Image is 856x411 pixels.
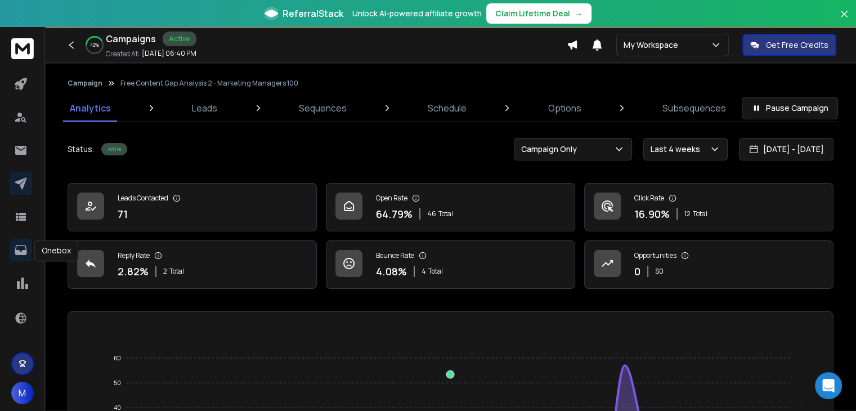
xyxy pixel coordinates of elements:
[376,251,414,260] p: Bounce Rate
[651,144,705,155] p: Last 4 weeks
[118,206,128,222] p: 71
[185,95,224,122] a: Leads
[438,209,453,218] span: Total
[169,267,184,276] span: Total
[584,183,833,231] a: Click Rate16.90%12Total
[376,263,407,279] p: 4.08 %
[163,267,167,276] span: 2
[101,143,127,155] div: Active
[114,404,121,411] tspan: 40
[376,194,407,203] p: Open Rate
[352,8,482,19] p: Unlock AI-powered affiliate growth
[68,240,317,289] a: Reply Rate2.82%2Total
[634,206,670,222] p: 16.90 %
[34,240,78,261] div: Onebox
[114,379,121,386] tspan: 50
[106,32,156,46] h1: Campaigns
[634,251,676,260] p: Opportunities
[837,7,851,34] button: Close banner
[120,79,298,88] p: Free Content Gap Analysis 2 - Marketing Managers 100
[422,267,426,276] span: 4
[584,240,833,289] a: Opportunities0$0
[624,39,683,51] p: My Workspace
[90,42,99,48] p: 42 %
[68,79,102,88] button: Campaign
[106,50,140,59] p: Created At:
[656,95,733,122] a: Subsequences
[575,8,582,19] span: →
[428,267,443,276] span: Total
[541,95,588,122] a: Options
[427,209,436,218] span: 46
[142,49,196,58] p: [DATE] 06:40 PM
[376,206,413,222] p: 64.79 %
[292,95,353,122] a: Sequences
[486,3,591,24] button: Claim Lifetime Deal→
[299,101,347,115] p: Sequences
[815,372,842,399] div: Open Intercom Messenger
[766,39,828,51] p: Get Free Credits
[634,194,664,203] p: Click Rate
[521,144,581,155] p: Campaign Only
[11,382,34,404] button: M
[163,32,196,46] div: Active
[63,95,118,122] a: Analytics
[662,101,726,115] p: Subsequences
[742,97,838,119] button: Pause Campaign
[326,240,575,289] a: Bounce Rate4.08%4Total
[655,267,664,276] p: $ 0
[70,101,111,115] p: Analytics
[742,34,836,56] button: Get Free Credits
[118,251,150,260] p: Reply Rate
[421,95,473,122] a: Schedule
[283,7,343,20] span: ReferralStack
[114,355,121,361] tspan: 60
[684,209,691,218] span: 12
[739,138,833,160] button: [DATE] - [DATE]
[118,263,149,279] p: 2.82 %
[428,101,467,115] p: Schedule
[192,101,217,115] p: Leads
[326,183,575,231] a: Open Rate64.79%46Total
[634,263,640,279] p: 0
[693,209,707,218] span: Total
[68,144,95,155] p: Status:
[118,194,168,203] p: Leads Contacted
[68,183,317,231] a: Leads Contacted71
[548,101,581,115] p: Options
